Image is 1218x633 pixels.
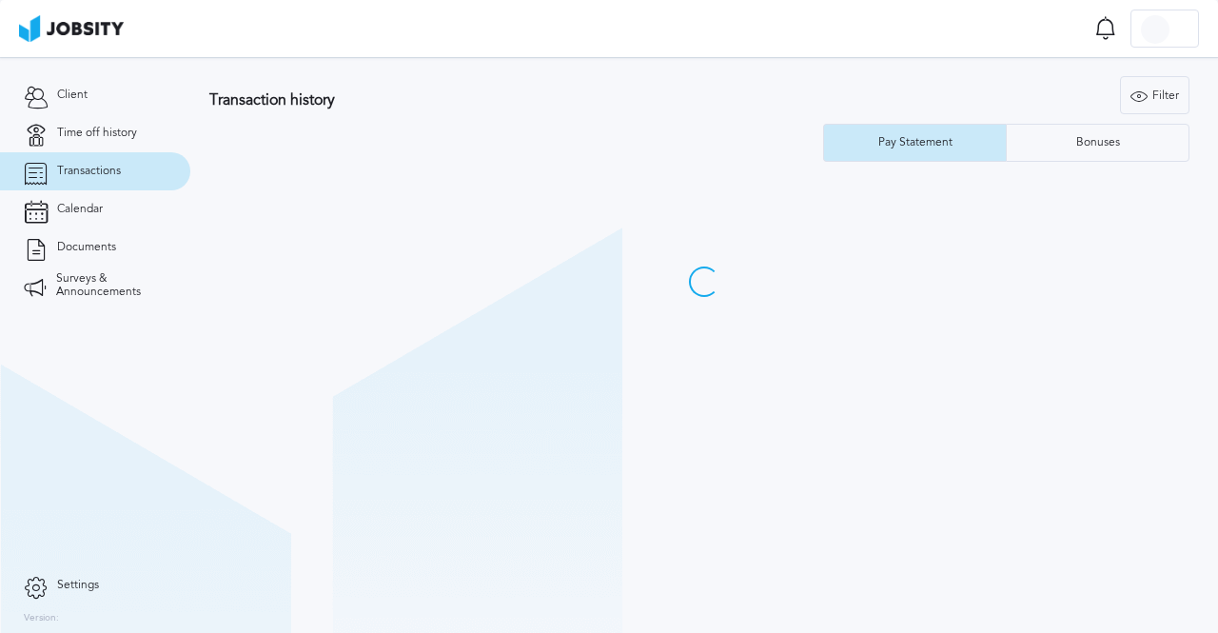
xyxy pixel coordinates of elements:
[19,15,124,42] img: ab4bad089aa723f57921c736e9817d99.png
[57,579,99,592] span: Settings
[56,272,167,299] span: Surveys & Announcements
[57,203,103,216] span: Calendar
[57,241,116,254] span: Documents
[1120,76,1189,114] button: Filter
[823,124,1006,162] button: Pay Statement
[57,127,137,140] span: Time off history
[209,91,744,109] h3: Transaction history
[1006,124,1189,162] button: Bonuses
[1067,136,1130,149] div: Bonuses
[57,89,88,102] span: Client
[869,136,962,149] div: Pay Statement
[24,613,59,624] label: Version:
[1121,77,1189,115] div: Filter
[57,165,121,178] span: Transactions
